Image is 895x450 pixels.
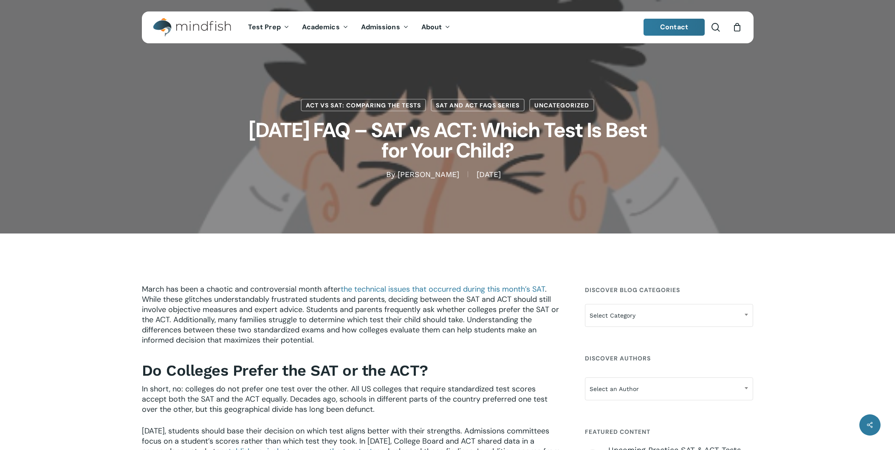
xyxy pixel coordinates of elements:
[301,99,426,112] a: ACT vs SAT: Comparing the Tests
[242,24,296,31] a: Test Prep
[585,377,753,400] span: Select an Author
[585,351,753,366] h4: Discover Authors
[248,22,281,31] span: Test Prep
[142,384,548,414] span: In short, no: colleges do not prefer one test over the other. All US colleges that require standa...
[468,172,509,177] span: [DATE]
[421,22,442,31] span: About
[142,362,428,380] b: Do Colleges Prefer the SAT or the ACT?
[142,11,754,43] header: Main Menu
[585,307,753,324] span: Select Category
[660,22,688,31] span: Contact
[302,22,340,31] span: Academics
[398,170,459,179] a: [PERSON_NAME]
[431,99,525,112] a: SAT and ACT FAQs Series
[386,172,395,177] span: By
[585,380,753,398] span: Select an Author
[235,112,660,169] h1: [DATE] FAQ – SAT vs ACT: Which Test Is Best for Your Child?
[529,99,594,112] a: Uncategorized
[355,24,415,31] a: Admissions
[415,24,457,31] a: About
[361,22,400,31] span: Admissions
[644,19,705,36] a: Contact
[585,304,753,327] span: Select Category
[585,424,753,439] h4: Featured Content
[341,284,545,294] a: the technical issues that occurred during this month’s SAT
[296,24,355,31] a: Academics
[142,284,341,294] span: March has been a chaotic and controversial month after
[142,284,559,345] span: . While these glitches understandably frustrated students and parents, deciding between the SAT a...
[242,11,457,43] nav: Main Menu
[585,282,753,298] h4: Discover Blog Categories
